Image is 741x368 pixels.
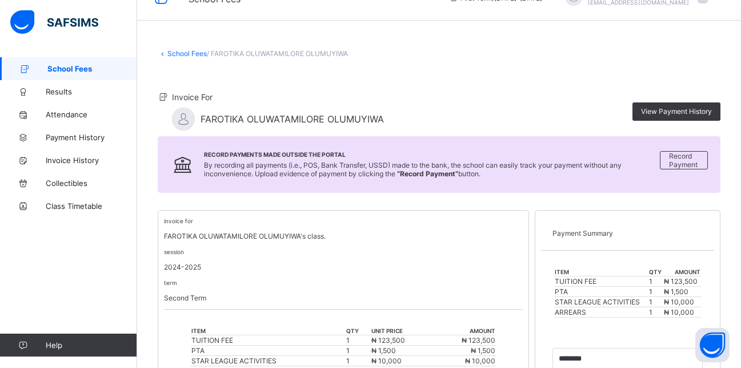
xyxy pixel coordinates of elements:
[46,341,137,350] span: Help
[46,87,137,96] span: Results
[191,346,345,355] div: PTA
[164,232,523,240] p: FAROTIKA OLUWATAMILORE OLUMUYIWA's class.
[648,297,663,307] td: 1
[554,268,648,276] th: item
[346,346,370,356] td: 1
[346,356,370,366] td: 1
[167,49,207,58] a: School Fees
[46,156,137,165] span: Invoice History
[695,328,730,362] button: Open asap
[664,277,698,286] span: ₦ 123,500
[191,357,345,365] div: STAR LEAGUE ACTIVITIES
[207,49,348,58] span: / FAROTIKA OLUWATAMILORE OLUMUYIWA
[346,335,370,346] td: 1
[346,327,370,335] th: qty
[371,327,434,335] th: unit price
[471,346,495,355] span: ₦ 1,500
[371,357,402,365] span: ₦ 10,000
[663,268,702,276] th: amount
[554,276,648,287] td: TUITION FEE
[46,179,137,188] span: Collectibles
[641,107,712,116] span: View Payment History
[201,113,384,125] span: FAROTIKA OLUWATAMILORE OLUMUYIWA
[164,279,177,286] small: term
[664,308,694,316] span: ₦ 10,000
[164,217,193,224] small: invoice for
[554,297,648,307] td: STAR LEAGUE ACTIVITIES
[164,248,184,255] small: session
[648,276,663,287] td: 1
[669,152,699,169] span: Record Payment
[164,294,523,302] p: Second Term
[371,346,396,355] span: ₦ 1,500
[164,263,523,271] p: 2024-2025
[462,336,495,345] span: ₦ 123,500
[648,307,663,318] td: 1
[433,327,496,335] th: amount
[554,307,648,318] td: ARREARS
[191,336,345,345] div: TUITION FEE
[664,287,688,296] span: ₦ 1,500
[10,10,98,34] img: safsims
[648,287,663,297] td: 1
[46,133,137,142] span: Payment History
[664,298,694,306] span: ₦ 10,000
[552,229,703,238] p: Payment Summary
[397,169,458,178] b: “Record Payment”
[465,357,495,365] span: ₦ 10,000
[648,268,663,276] th: qty
[46,110,137,119] span: Attendance
[204,151,660,158] span: Record Payments Made Outside the Portal
[191,327,346,335] th: item
[371,336,405,345] span: ₦ 123,500
[47,64,137,73] span: School Fees
[46,201,137,211] span: Class Timetable
[172,92,213,102] span: Invoice For
[204,161,622,178] span: By recording all payments (i.e., POS, Bank Transfer, USSD) made to the bank, the school can easil...
[554,287,648,297] td: PTA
